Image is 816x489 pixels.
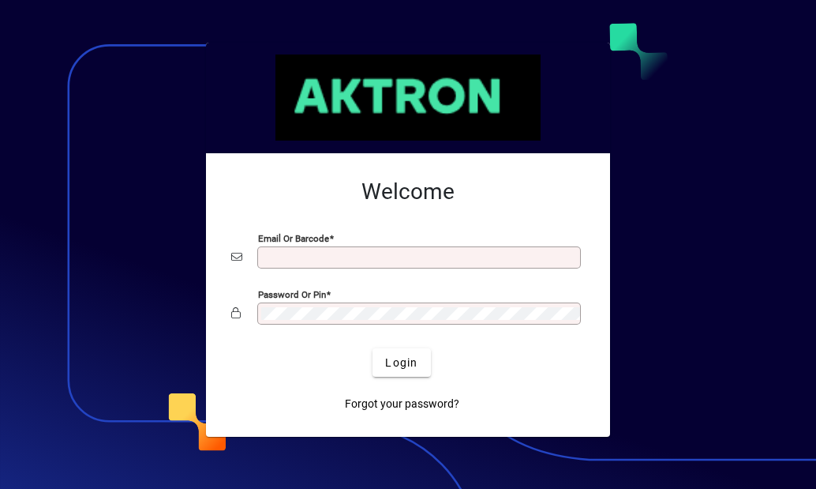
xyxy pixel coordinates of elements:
h2: Welcome [231,179,585,205]
mat-label: Email or Barcode [258,233,329,244]
mat-label: Password or Pin [258,289,326,300]
span: Login [385,355,417,371]
a: Forgot your password? [339,389,466,418]
button: Login [372,348,430,377]
span: Forgot your password? [345,396,459,412]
